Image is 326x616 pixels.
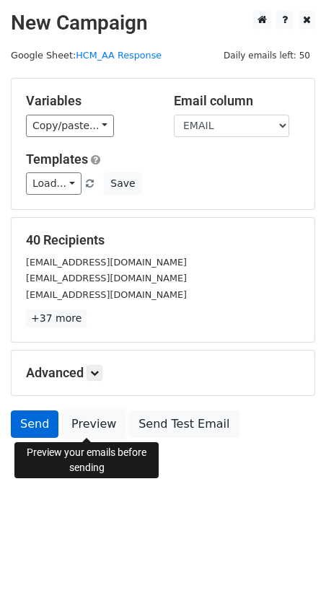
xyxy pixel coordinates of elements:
a: HCM_AA Response [76,50,162,61]
iframe: Chat Widget [254,547,326,616]
small: Google Sheet: [11,50,162,61]
small: [EMAIL_ADDRESS][DOMAIN_NAME] [26,257,187,268]
h2: New Campaign [11,11,315,35]
a: Daily emails left: 50 [219,50,315,61]
small: [EMAIL_ADDRESS][DOMAIN_NAME] [26,289,187,300]
a: Send Test Email [129,410,239,438]
small: [EMAIL_ADDRESS][DOMAIN_NAME] [26,273,187,283]
h5: 40 Recipients [26,232,300,248]
div: Preview your emails before sending [14,442,159,478]
a: +37 more [26,309,87,327]
h5: Email column [174,93,300,109]
a: Load... [26,172,81,195]
a: Preview [62,410,125,438]
span: Daily emails left: 50 [219,48,315,63]
h5: Variables [26,93,152,109]
a: Templates [26,151,88,167]
h5: Advanced [26,365,300,381]
a: Send [11,410,58,438]
button: Save [104,172,141,195]
a: Copy/paste... [26,115,114,137]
